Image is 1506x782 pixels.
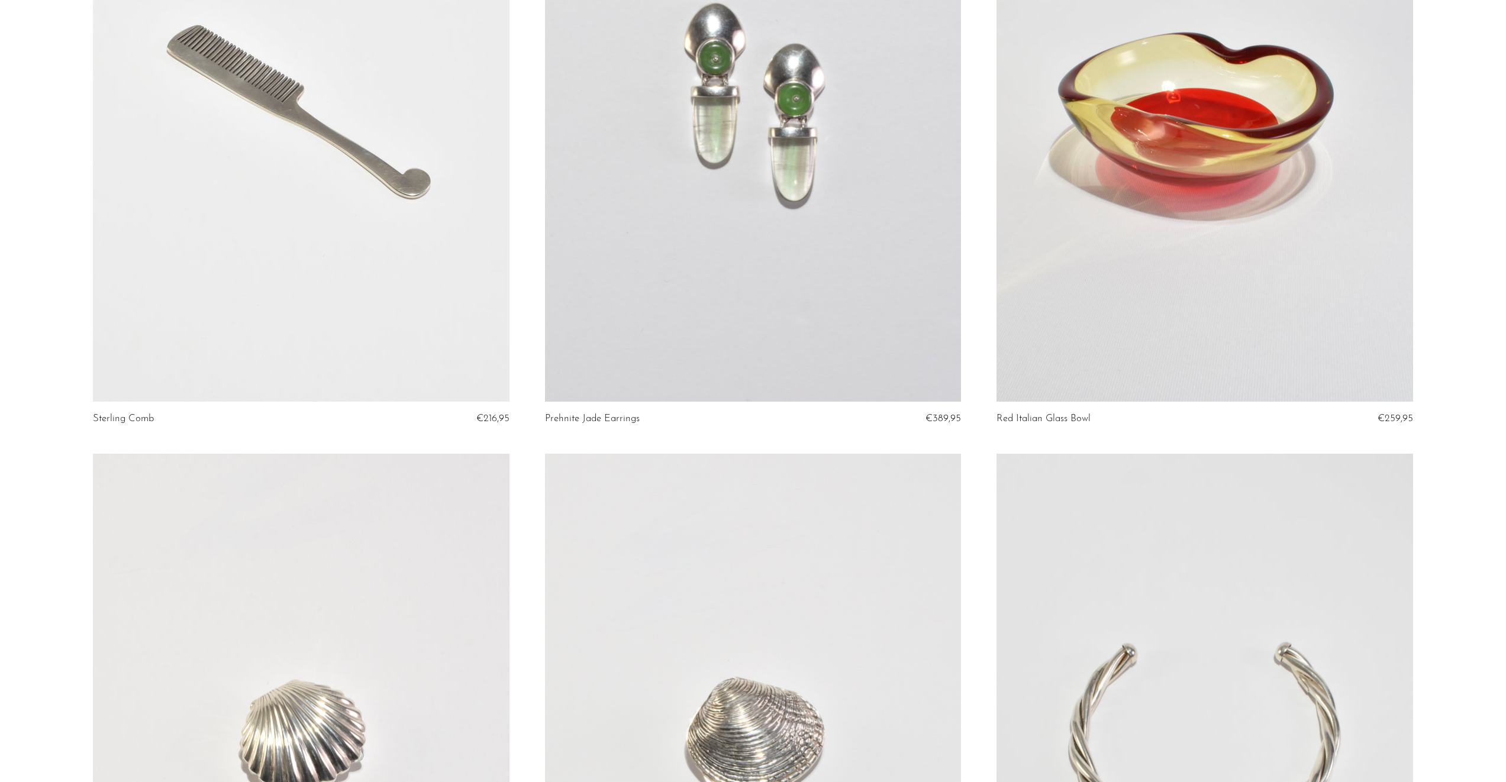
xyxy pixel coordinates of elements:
[545,413,640,424] a: Prehnite Jade Earrings
[93,413,154,424] a: Sterling Comb
[1378,413,1413,424] span: €259,95
[925,413,961,424] span: €389,95
[997,413,1091,424] a: Red Italian Glass Bowl
[476,413,509,424] span: €216,95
